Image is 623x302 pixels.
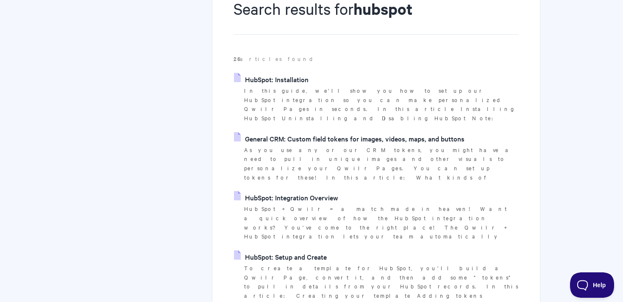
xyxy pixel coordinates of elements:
[244,145,519,182] p: As you use any or our CRM tokens, you might have a need to pull in unique images and other visual...
[234,54,519,64] p: articles found
[234,250,327,263] a: HubSpot: Setup and Create
[244,263,519,300] p: To create a template for HubSpot, you'll build a Qwilr Page, convert it, and then add some "token...
[234,55,240,63] strong: 26
[234,191,338,204] a: HubSpot: Integration Overview
[234,73,309,86] a: HubSpot: Installation
[244,204,519,241] p: HubSpot + Qwilr = a match made in heaven! Want a quick overview of how the HubSpot integration wo...
[234,132,464,145] a: General CRM: Custom field tokens for images, videos, maps, and buttons
[244,86,519,123] p: In this guide, we'll show you how to set up our HubSpot integration so you can make personalized ...
[570,272,615,298] iframe: Toggle Customer Support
